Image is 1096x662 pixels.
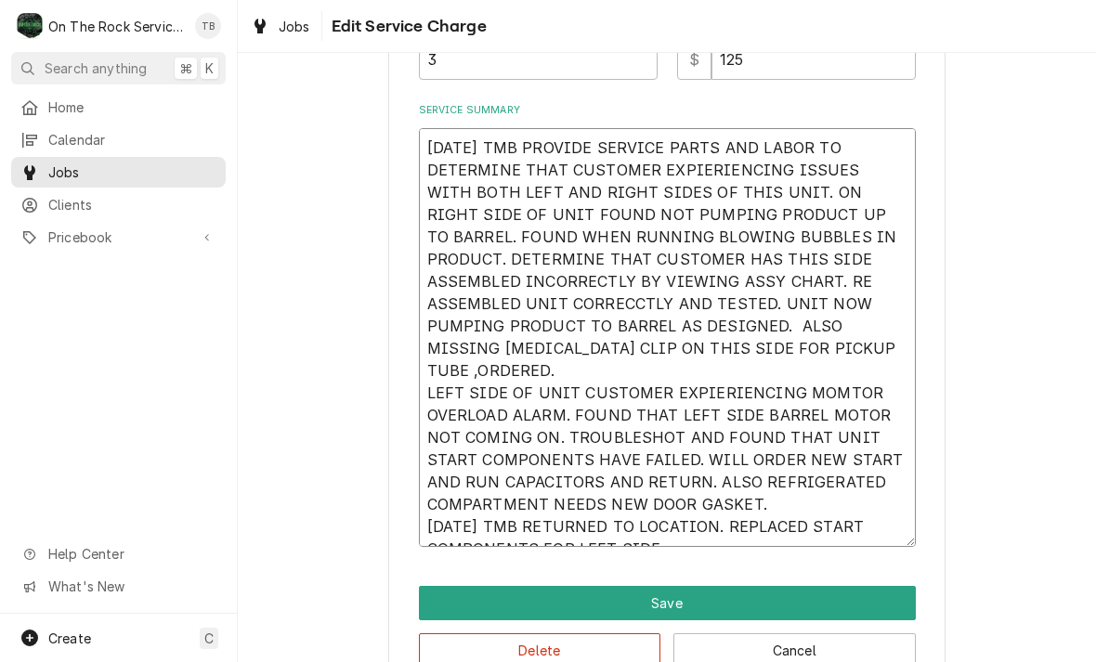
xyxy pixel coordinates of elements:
[677,39,711,80] div: $
[48,17,185,36] div: On The Rock Services
[419,103,916,547] div: Service Summary
[48,577,215,596] span: What's New
[326,14,487,39] span: Edit Service Charge
[419,586,916,620] button: Save
[48,544,215,564] span: Help Center
[48,227,189,247] span: Pricebook
[419,128,916,547] textarea: [DATE] TMB PROVIDE SERVICE PARTS AND LABOR TO DETERMINE THAT CUSTOMER EXPIERIENCING ISSUES WITH B...
[11,539,226,569] a: Go to Help Center
[45,58,147,78] span: Search anything
[279,17,310,36] span: Jobs
[204,629,214,648] span: C
[419,103,916,118] label: Service Summary
[243,11,318,42] a: Jobs
[48,195,216,214] span: Clients
[195,13,221,39] div: Todd Brady's Avatar
[11,189,226,220] a: Clients
[195,13,221,39] div: TB
[11,222,226,253] a: Go to Pricebook
[17,13,43,39] div: On The Rock Services's Avatar
[205,58,214,78] span: K
[11,157,226,188] a: Jobs
[11,124,226,155] a: Calendar
[11,571,226,602] a: Go to What's New
[48,130,216,149] span: Calendar
[48,162,216,182] span: Jobs
[17,13,43,39] div: O
[11,52,226,84] button: Search anything⌘K
[48,630,91,646] span: Create
[11,92,226,123] a: Home
[48,97,216,117] span: Home
[419,586,916,620] div: Button Group Row
[179,58,192,78] span: ⌘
